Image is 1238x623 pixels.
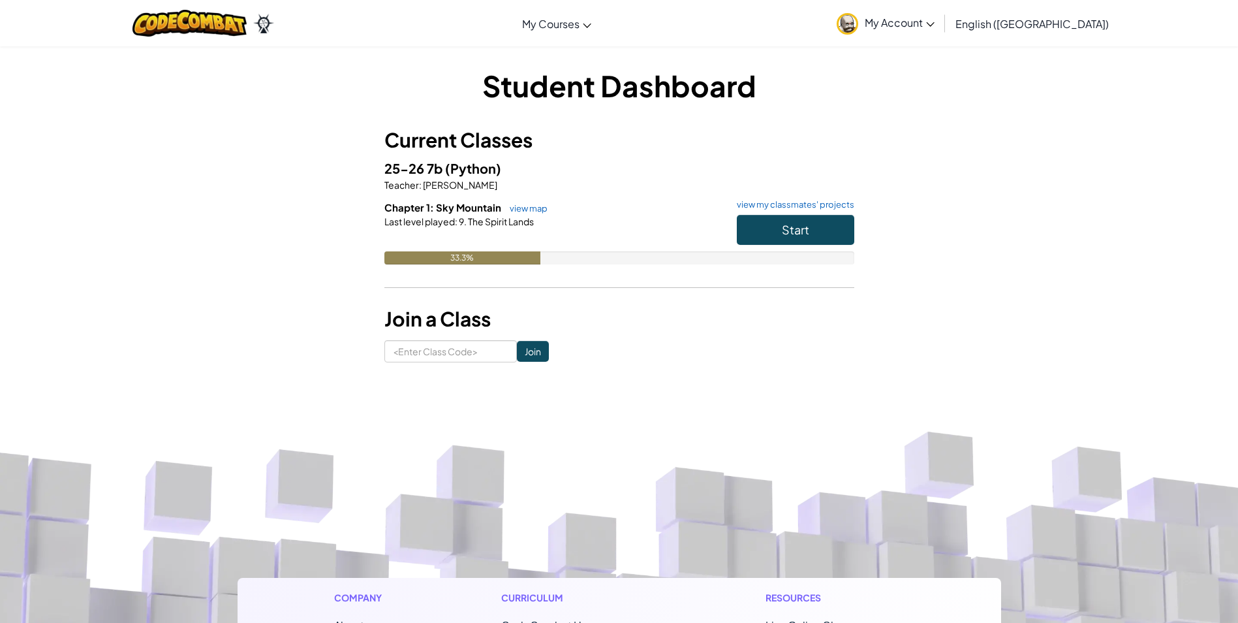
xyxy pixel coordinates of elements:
[384,340,517,362] input: <Enter Class Code>
[766,591,905,605] h1: Resources
[837,13,858,35] img: avatar
[334,591,395,605] h1: Company
[467,216,534,227] span: The Spirit Lands
[949,6,1115,41] a: English ([GEOGRAPHIC_DATA])
[253,14,274,33] img: Ozaria
[730,200,854,209] a: view my classmates' projects
[955,17,1109,31] span: English ([GEOGRAPHIC_DATA])
[419,179,422,191] span: :
[384,160,445,176] span: 25-26 7b
[384,201,503,214] span: Chapter 1: Sky Mountain
[865,16,935,29] span: My Account
[384,216,455,227] span: Last level played
[501,591,659,605] h1: Curriculum
[522,17,580,31] span: My Courses
[384,65,854,106] h1: Student Dashboard
[503,203,548,214] a: view map
[384,125,854,155] h3: Current Classes
[517,341,549,362] input: Join
[782,222,809,237] span: Start
[384,179,419,191] span: Teacher
[384,304,854,334] h3: Join a Class
[516,6,598,41] a: My Courses
[737,215,854,245] button: Start
[132,10,247,37] img: CodeCombat logo
[455,216,457,227] span: :
[830,3,941,44] a: My Account
[384,251,541,264] div: 33.3%
[422,179,497,191] span: [PERSON_NAME]
[457,216,467,227] span: 9.
[445,160,501,176] span: (Python)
